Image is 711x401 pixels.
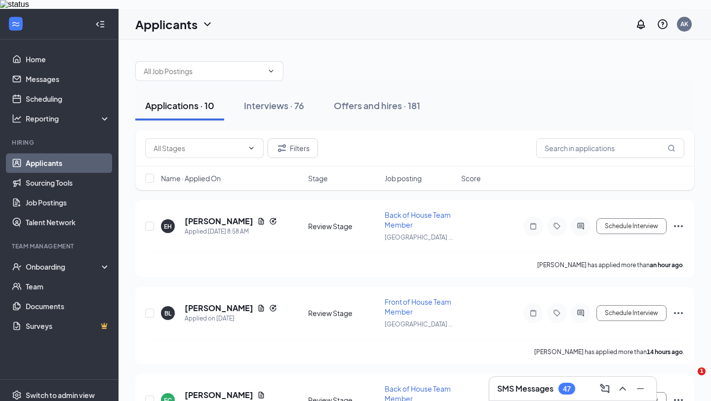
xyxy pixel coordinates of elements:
[308,173,328,183] span: Stage
[12,114,22,123] svg: Analysis
[185,314,277,323] div: Applied on [DATE]
[385,234,453,241] span: [GEOGRAPHIC_DATA] ...
[680,20,688,28] div: AK
[11,19,21,29] svg: WorkstreamLogo
[12,242,108,250] div: Team Management
[677,367,701,391] iframe: Intercom live chat
[461,173,481,183] span: Score
[244,99,304,112] div: Interviews · 76
[12,390,22,400] svg: Settings
[563,385,571,393] div: 47
[95,19,105,29] svg: Collapse
[185,303,253,314] h5: [PERSON_NAME]
[26,390,95,400] div: Switch to admin view
[201,18,213,30] svg: ChevronDown
[26,193,110,212] a: Job Postings
[26,173,110,193] a: Sourcing Tools
[308,308,379,318] div: Review Stage
[632,381,648,397] button: Minimize
[257,391,265,399] svg: Document
[385,173,422,183] span: Job posting
[575,222,587,230] svg: ActiveChat
[26,69,110,89] a: Messages
[268,138,318,158] button: Filter Filters
[267,67,275,75] svg: ChevronDown
[26,316,110,336] a: SurveysCrown
[635,18,647,30] svg: Notifications
[597,381,613,397] button: ComposeMessage
[634,383,646,395] svg: Minimize
[185,227,277,237] div: Applied [DATE] 8:58 AM
[596,218,667,234] button: Schedule Interview
[536,138,684,158] input: Search in applications
[185,390,253,401] h5: [PERSON_NAME]
[257,304,265,312] svg: Document
[276,142,288,154] svg: Filter
[247,144,255,152] svg: ChevronDown
[385,210,451,229] span: Back of House Team Member
[161,173,221,183] span: Name · Applied On
[12,262,22,272] svg: UserCheck
[551,222,563,230] svg: Tag
[385,321,453,328] span: [GEOGRAPHIC_DATA] ...
[135,16,197,33] h1: Applicants
[12,138,108,147] div: Hiring
[164,309,171,318] div: BL
[334,99,420,112] div: Offers and hires · 181
[145,99,214,112] div: Applications · 10
[26,262,102,272] div: Onboarding
[26,277,110,296] a: Team
[26,49,110,69] a: Home
[26,153,110,173] a: Applicants
[668,144,675,152] svg: MagnifyingGlass
[26,296,110,316] a: Documents
[599,383,611,395] svg: ComposeMessage
[269,217,277,225] svg: Reapply
[26,89,110,109] a: Scheduling
[698,367,706,375] span: 1
[615,381,631,397] button: ChevronUp
[385,297,451,316] span: Front of House Team Member
[164,222,172,231] div: EH
[26,212,110,232] a: Talent Network
[497,383,553,394] h3: SMS Messages
[537,261,684,269] p: [PERSON_NAME] has applied more than .
[144,66,263,77] input: All Job Postings
[185,216,253,227] h5: [PERSON_NAME]
[26,114,111,123] div: Reporting
[269,304,277,312] svg: Reapply
[513,305,711,374] iframe: Intercom notifications message
[672,220,684,232] svg: Ellipses
[257,217,265,225] svg: Document
[617,383,629,395] svg: ChevronUp
[154,143,243,154] input: All Stages
[650,261,683,269] b: an hour ago
[527,222,539,230] svg: Note
[308,221,379,231] div: Review Stage
[657,18,669,30] svg: QuestionInfo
